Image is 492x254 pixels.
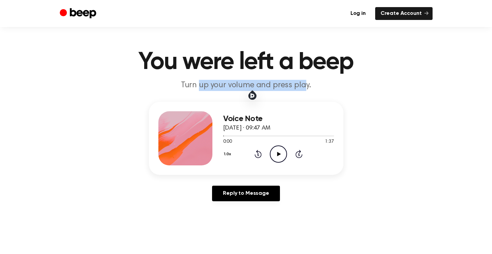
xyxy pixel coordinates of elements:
[116,80,376,91] p: Turn up your volume and press play.
[345,7,371,20] a: Log in
[223,148,234,160] button: 1.0x
[325,138,334,145] span: 1:37
[223,138,232,145] span: 0:00
[73,50,419,74] h1: You were left a beep
[375,7,433,20] a: Create Account
[212,186,280,201] a: Reply to Message
[223,125,270,131] span: [DATE] · 09:47 AM
[223,114,334,123] h3: Voice Note
[60,7,98,20] a: Beep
